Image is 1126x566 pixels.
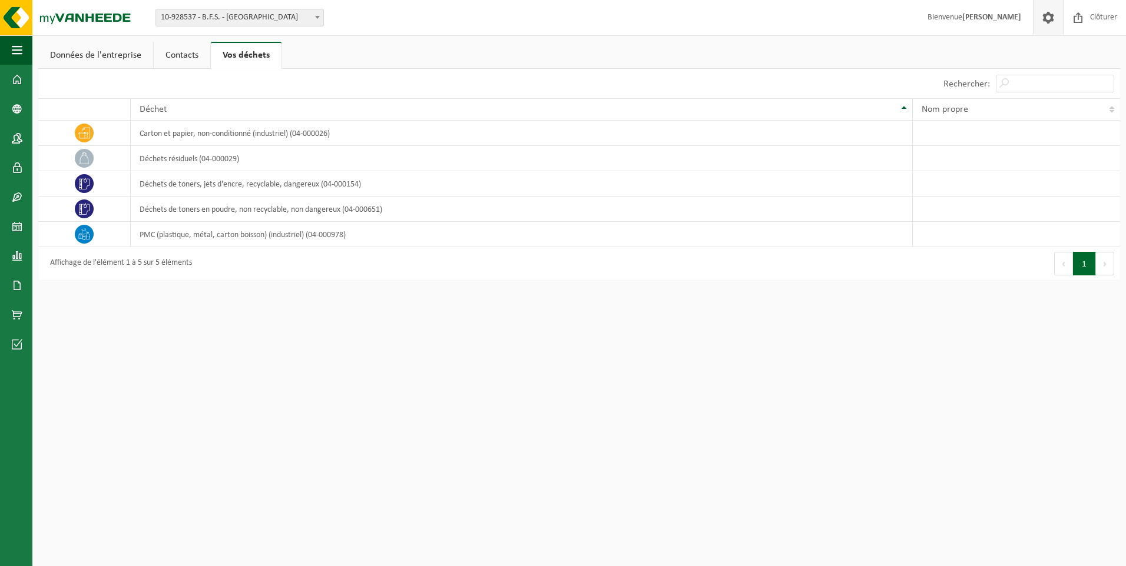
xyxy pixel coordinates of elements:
[131,197,913,222] td: déchets de toners en poudre, non recyclable, non dangereux (04-000651)
[962,13,1021,22] strong: [PERSON_NAME]
[155,9,324,26] span: 10-928537 - B.F.S. - WOLUWE-SAINT-PIERRE
[44,253,192,274] div: Affichage de l'élément 1 à 5 sur 5 éléments
[131,146,913,171] td: déchets résiduels (04-000029)
[1054,252,1073,275] button: Previous
[131,171,913,197] td: déchets de toners, jets d'encre, recyclable, dangereux (04-000154)
[131,222,913,247] td: PMC (plastique, métal, carton boisson) (industriel) (04-000978)
[943,79,990,89] label: Rechercher:
[140,105,167,114] span: Déchet
[38,42,153,69] a: Données de l'entreprise
[922,105,968,114] span: Nom propre
[1073,252,1096,275] button: 1
[1096,252,1114,275] button: Next
[154,42,210,69] a: Contacts
[156,9,323,26] span: 10-928537 - B.F.S. - WOLUWE-SAINT-PIERRE
[131,121,913,146] td: carton et papier, non-conditionné (industriel) (04-000026)
[211,42,281,69] a: Vos déchets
